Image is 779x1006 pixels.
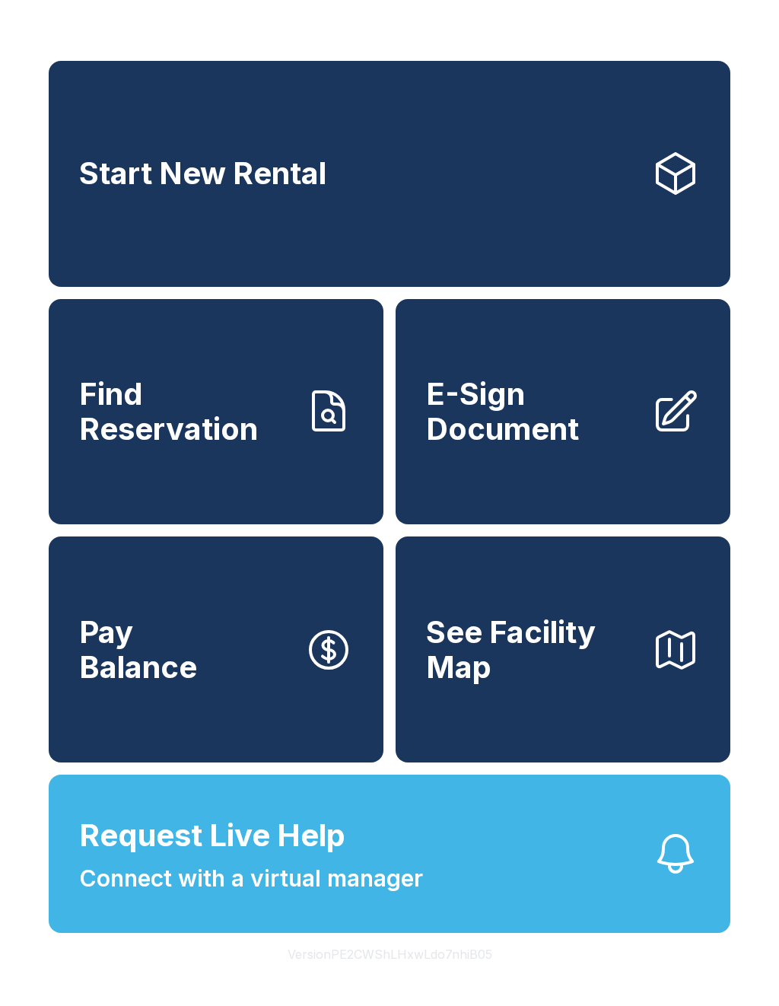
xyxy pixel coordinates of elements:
[426,615,639,684] span: See Facility Map
[49,299,383,525] a: Find Reservation
[79,615,197,684] span: Pay Balance
[79,156,326,191] span: Start New Rental
[396,536,730,762] button: See Facility Map
[49,536,383,762] a: PayBalance
[79,861,423,896] span: Connect with a virtual manager
[49,775,730,933] button: Request Live HelpConnect with a virtual manager
[79,813,345,858] span: Request Live Help
[426,377,639,446] span: E-Sign Document
[396,299,730,525] a: E-Sign Document
[79,377,292,446] span: Find Reservation
[49,61,730,287] a: Start New Rental
[275,933,504,976] button: VersionPE2CWShLHxwLdo7nhiB05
